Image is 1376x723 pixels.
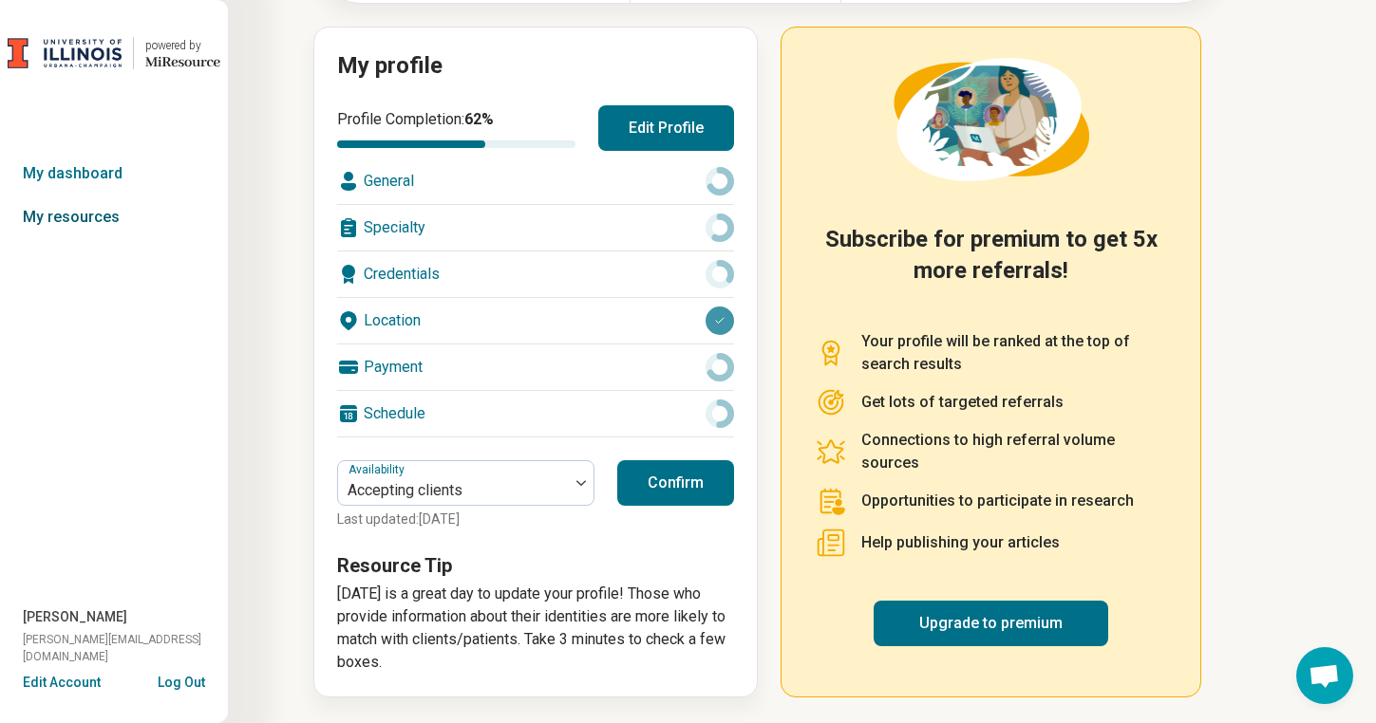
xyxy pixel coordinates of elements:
[337,510,594,529] p: Last updated: [DATE]
[861,531,1060,554] p: Help publishing your articles
[617,460,734,506] button: Confirm
[349,463,408,476] label: Availability
[23,607,127,627] span: [PERSON_NAME]
[8,30,220,76] a: University of Illinois at Urbana-Champaignpowered by
[337,251,734,297] div: Credentials
[816,224,1166,307] h2: Subscribe for premium to get 5x more referrals!
[337,583,734,674] p: [DATE] is a great day to update your profile! Those who provide information about their identitie...
[23,631,228,665] span: [PERSON_NAME][EMAIL_ADDRESS][DOMAIN_NAME]
[337,205,734,250] div: Specialty
[861,330,1166,376] p: Your profile will be ranked at the top of search results
[337,344,734,390] div: Payment
[1296,647,1353,704] div: Open chat
[8,30,122,76] img: University of Illinois at Urbana-Champaign
[337,108,575,148] div: Profile Completion:
[23,673,101,693] button: Edit Account
[874,601,1108,646] a: Upgrade to premium
[861,391,1064,414] p: Get lots of targeted referrals
[861,429,1166,474] p: Connections to high referral volume sources
[337,298,734,343] div: Location
[337,158,734,204] div: General
[145,37,220,54] div: powered by
[861,490,1134,512] p: Opportunities to participate in research
[598,105,734,151] button: Edit Profile
[464,110,494,128] span: 62 %
[337,50,734,83] h2: My profile
[158,673,205,688] button: Log Out
[337,391,734,436] div: Schedule
[337,552,734,579] h3: Resource Tip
